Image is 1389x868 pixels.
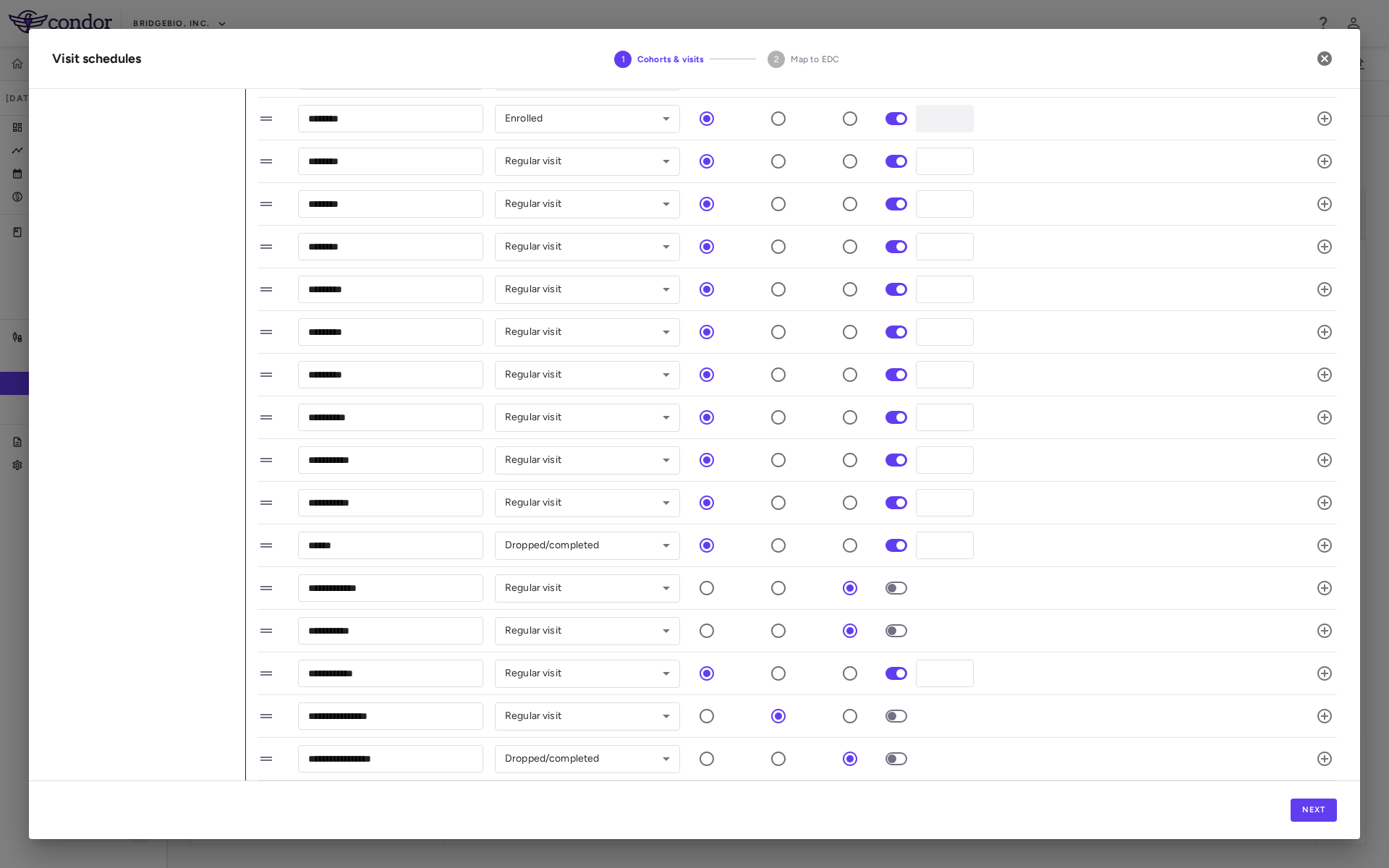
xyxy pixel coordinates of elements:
div: Regular visit [495,190,680,218]
div: Regular visit [495,148,680,176]
div: Regular visit [495,574,680,603]
div: Dropped/completed [495,532,680,560]
div: Dropped/completed [495,745,680,773]
button: Cohorts & visits [603,33,715,85]
div: Visit schedules [52,49,141,69]
span: Cohorts & visits [637,53,704,66]
div: Regular visit [495,446,680,475]
div: Regular visit [495,702,680,731]
div: Enrolled [495,105,680,133]
div: Regular visit [495,233,680,261]
div: Regular visit [495,318,680,346]
div: Regular visit [495,361,680,389]
div: Regular visit [495,404,680,432]
div: Regular visit [495,489,680,517]
div: Regular visit [495,276,680,304]
button: Next [1291,799,1337,822]
div: Regular visit [495,660,680,688]
text: 1 [621,54,625,64]
div: Regular visit [495,617,680,645]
